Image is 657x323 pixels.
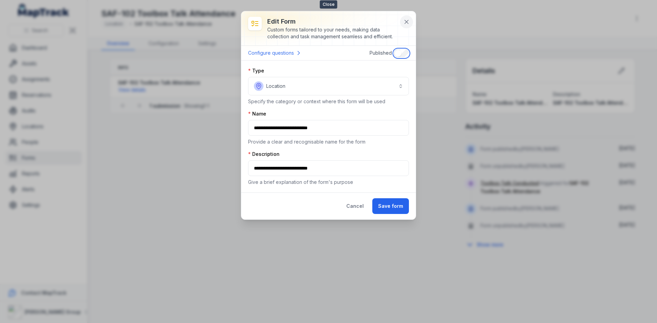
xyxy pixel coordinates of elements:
[340,198,370,214] button: Cancel
[248,67,264,74] label: Type
[248,110,266,117] label: Name
[248,98,409,105] p: Specify the category or context where this form will be used
[370,50,392,56] span: Published
[267,17,398,26] h3: Edit form
[248,49,302,57] a: Configure questions
[248,151,280,158] label: Description
[372,198,409,214] button: Save form
[320,0,337,9] span: Close
[248,138,409,145] p: Provide a clear and recognisable name for the form
[248,77,409,95] button: Location
[248,179,409,186] p: Give a brief explanation of the form's purpose
[267,26,398,40] div: Custom forms tailored to your needs, making data collection and task management seamless and effi...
